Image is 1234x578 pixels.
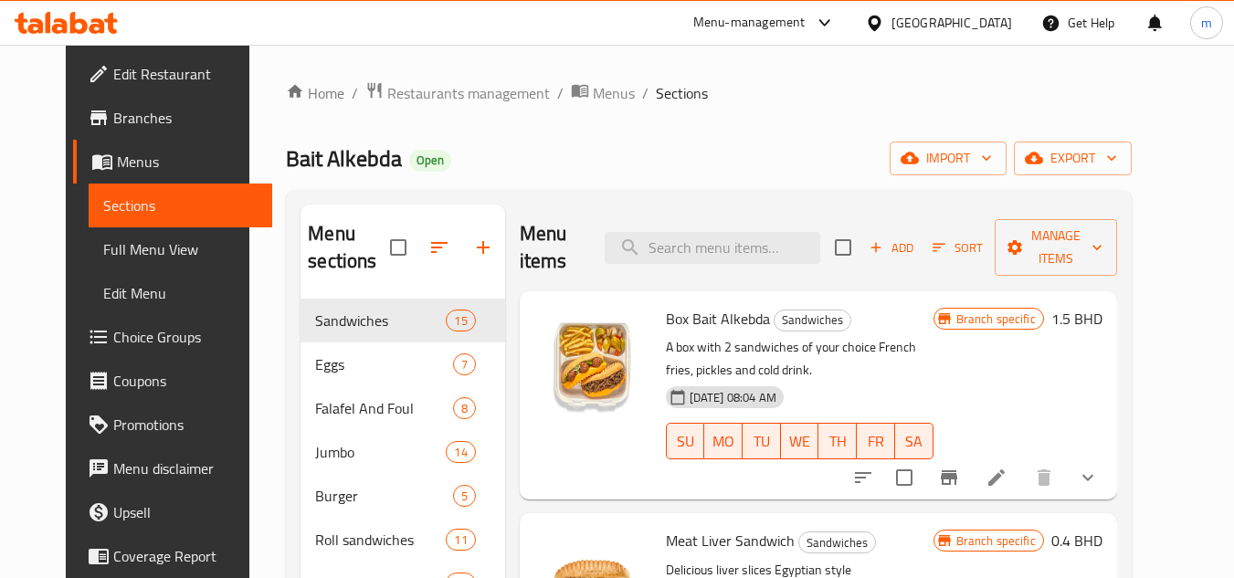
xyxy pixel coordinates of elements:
div: Sandwiches [798,531,876,553]
input: search [605,232,820,264]
span: Full Menu View [103,238,258,260]
a: Promotions [73,403,272,447]
span: Sort items [921,234,995,262]
button: Sort [928,234,987,262]
span: MO [712,428,735,455]
span: m [1201,13,1212,33]
span: 15 [447,312,474,330]
span: Sort [933,237,983,258]
a: Full Menu View [89,227,272,271]
h2: Menu items [520,220,583,275]
div: items [453,485,476,507]
button: Add section [461,226,505,269]
a: Upsell [73,490,272,534]
button: Add [862,234,921,262]
span: SA [902,428,926,455]
h6: 1.5 BHD [1051,306,1102,331]
a: Restaurants management [365,81,550,105]
span: Roll sandwiches [315,529,446,551]
div: Eggs7 [301,342,504,386]
span: Promotions [113,414,258,436]
a: Choice Groups [73,315,272,359]
span: Sort sections [417,226,461,269]
div: items [446,529,475,551]
a: Edit menu item [986,467,1007,489]
span: 5 [454,488,475,505]
span: WE [788,428,812,455]
button: delete [1022,456,1066,499]
span: Sections [103,194,258,216]
span: 7 [454,356,475,373]
span: Open [409,152,451,168]
button: export [1014,142,1132,175]
h2: Menu sections [308,220,389,275]
a: Menus [571,81,635,105]
span: Coverage Report [113,545,258,567]
span: Meat Liver Sandwich [666,527,795,554]
button: SA [895,423,933,459]
div: Burger5 [301,474,504,518]
div: items [446,310,475,331]
span: Menus [117,151,258,173]
div: Sandwiches [774,310,851,331]
span: Eggs [315,353,452,375]
div: items [453,397,476,419]
span: Select section [824,228,862,267]
a: Edit Restaurant [73,52,272,96]
a: Branches [73,96,272,140]
p: A box with 2 sandwiches of your choice French fries, pickles and cold drink. [666,336,933,382]
span: Menu disclaimer [113,457,258,479]
a: Edit Menu [89,271,272,315]
span: Select all sections [379,228,417,267]
span: 8 [454,400,475,417]
span: Coupons [113,370,258,392]
div: items [453,353,476,375]
a: Sections [89,184,272,227]
span: Edit Restaurant [113,63,258,85]
span: export [1028,147,1117,170]
span: Bait Alkebda [286,138,402,179]
li: / [352,82,358,104]
span: Sandwiches [775,310,850,331]
svg: Show Choices [1077,467,1099,489]
div: [GEOGRAPHIC_DATA] [891,13,1012,33]
span: 11 [447,531,474,549]
span: Branches [113,107,258,129]
span: Restaurants management [387,82,550,104]
span: Sandwiches [315,310,446,331]
div: Falafel And Foul8 [301,386,504,430]
span: import [904,147,992,170]
div: items [446,441,475,463]
span: Sections [656,82,708,104]
span: TU [750,428,774,455]
div: Menu-management [693,12,806,34]
span: TH [826,428,849,455]
span: Jumbo [315,441,446,463]
span: FR [864,428,888,455]
button: Branch-specific-item [927,456,971,499]
a: Coverage Report [73,534,272,578]
span: Menus [593,82,635,104]
span: Box Bait Alkebda [666,305,770,332]
nav: breadcrumb [286,81,1131,105]
span: Manage items [1009,225,1102,270]
a: Menus [73,140,272,184]
span: Sandwiches [799,532,875,553]
span: Edit Menu [103,282,258,304]
span: [DATE] 08:04 AM [682,389,784,406]
div: Jumbo14 [301,430,504,474]
button: WE [781,423,819,459]
div: Open [409,150,451,172]
button: sort-choices [841,456,885,499]
span: Burger [315,485,452,507]
li: / [557,82,564,104]
span: Falafel And Foul [315,397,452,419]
span: Branch specific [949,532,1043,550]
div: Roll sandwiches11 [301,518,504,562]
